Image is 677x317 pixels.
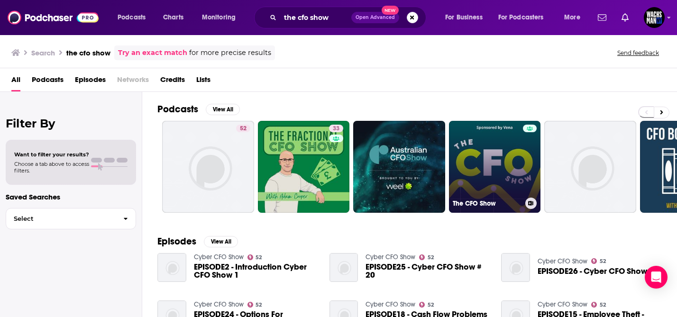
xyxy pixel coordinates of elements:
div: Open Intercom Messenger [645,266,668,289]
span: Want to filter your results? [14,151,89,158]
h2: Filter By [6,117,136,130]
button: Open AdvancedNew [351,12,399,23]
span: 52 [240,124,247,134]
a: 33 [329,125,343,132]
span: 52 [600,259,606,263]
a: 52 [419,302,434,308]
span: New [382,6,399,15]
a: The CFO Show [449,121,541,213]
span: For Business [445,11,483,24]
a: Lists [196,72,210,91]
span: 52 [256,303,262,307]
a: EPISODE2 - Introduction Cyber CFO Show 1 [194,263,318,279]
a: Show notifications dropdown [594,9,610,26]
span: Logged in as WachsmanNY [644,7,665,28]
a: All [11,72,20,91]
a: Show notifications dropdown [618,9,632,26]
h2: Episodes [157,235,196,247]
span: 52 [256,255,262,260]
span: Open Advanced [356,15,395,20]
img: EPISODE26 - Cyber CFO Show 21 [501,253,530,282]
span: 52 [600,303,606,307]
button: Show profile menu [644,7,665,28]
a: 52 [236,125,250,132]
button: open menu [195,10,248,25]
button: open menu [492,10,558,25]
button: open menu [439,10,494,25]
a: Podcasts [32,72,64,91]
a: 52 [247,254,262,260]
span: for more precise results [189,47,271,58]
a: Cyber CFO Show [194,253,244,261]
h2: Podcasts [157,103,198,115]
a: Cyber CFO Show [366,300,415,308]
a: Cyber CFO Show [538,300,587,308]
button: open menu [111,10,158,25]
div: Search podcasts, credits, & more... [263,7,435,28]
a: Cyber CFO Show [194,300,244,308]
a: 52 [591,302,606,308]
a: 33 [258,121,350,213]
a: EpisodesView All [157,235,238,247]
input: Search podcasts, credits, & more... [280,10,351,25]
button: Send feedback [614,49,662,57]
a: Cyber CFO Show [366,253,415,261]
a: Episodes [75,72,106,91]
a: PodcastsView All [157,103,240,115]
span: Choose a tab above to access filters. [14,161,89,174]
button: Select [6,208,136,229]
span: Select [6,216,116,222]
a: Cyber CFO Show [538,257,587,265]
a: EPISODE25 - Cyber CFO Show # 20 [366,263,490,279]
span: 52 [428,303,434,307]
button: open menu [558,10,592,25]
a: 52 [419,254,434,260]
h3: Search [31,48,55,57]
img: User Profile [644,7,665,28]
img: EPISODE2 - Introduction Cyber CFO Show 1 [157,253,186,282]
img: EPISODE25 - Cyber CFO Show # 20 [329,253,358,282]
h3: the cfo show [66,48,110,57]
h3: The CFO Show [453,199,521,208]
span: Charts [163,11,183,24]
a: Credits [160,72,185,91]
p: Saved Searches [6,192,136,201]
a: Try an exact match [118,47,187,58]
a: 52 [247,302,262,308]
span: Networks [117,72,149,91]
span: 52 [428,255,434,260]
span: Monitoring [202,11,236,24]
button: View All [206,104,240,115]
span: 33 [333,124,339,134]
span: More [564,11,580,24]
a: EPISODE26 - Cyber CFO Show 21 [538,267,658,275]
button: View All [204,236,238,247]
img: Podchaser - Follow, Share and Rate Podcasts [8,9,99,27]
span: For Podcasters [498,11,544,24]
a: Charts [157,10,189,25]
a: 52 [162,121,254,213]
span: Podcasts [118,11,146,24]
a: 52 [591,258,606,264]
